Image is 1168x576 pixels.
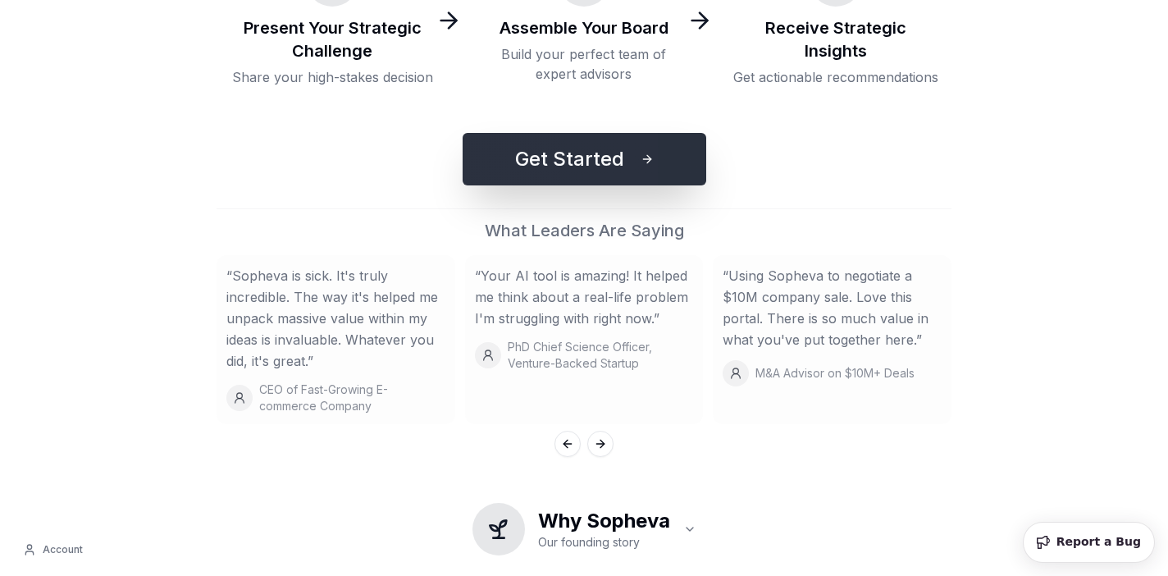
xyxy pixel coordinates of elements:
p: M&A Advisor on $10M+ Deals [755,365,915,382]
p: PhD Chief Science Officer, Venture-Backed Startup [508,339,694,372]
h3: Assemble Your Board [500,16,668,39]
button: Get Started [463,133,706,185]
blockquote: “ Your AI tool is amazing! It helped me think about a real-life problem I'm struggling with right... [475,265,694,329]
h3: Receive Strategic Insights [732,16,938,62]
p: Get actionable recommendations [733,67,938,87]
p: Build your perfect team of expert advisors [481,44,687,84]
blockquote: “ Using Sopheva to negotiate a $10M company sale. Love this portal. There is so much value in wha... [723,265,942,350]
p: Our founding story [538,534,670,551]
p: Share your high-stakes decision [232,67,433,87]
h3: Present Your Strategic Challenge [230,16,436,62]
p: CEO of Fast-Growing E-commerce Company [259,382,445,414]
span: Account [43,543,83,556]
h2: What Leaders Are Saying [217,219,951,242]
button: Account [13,537,93,563]
button: Why SophevaOur founding story [472,496,696,569]
h2: Why Sopheva [538,508,670,534]
blockquote: “ Sopheva is sick. It's truly incredible. The way it's helped me unpack massive value within my i... [226,265,445,372]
